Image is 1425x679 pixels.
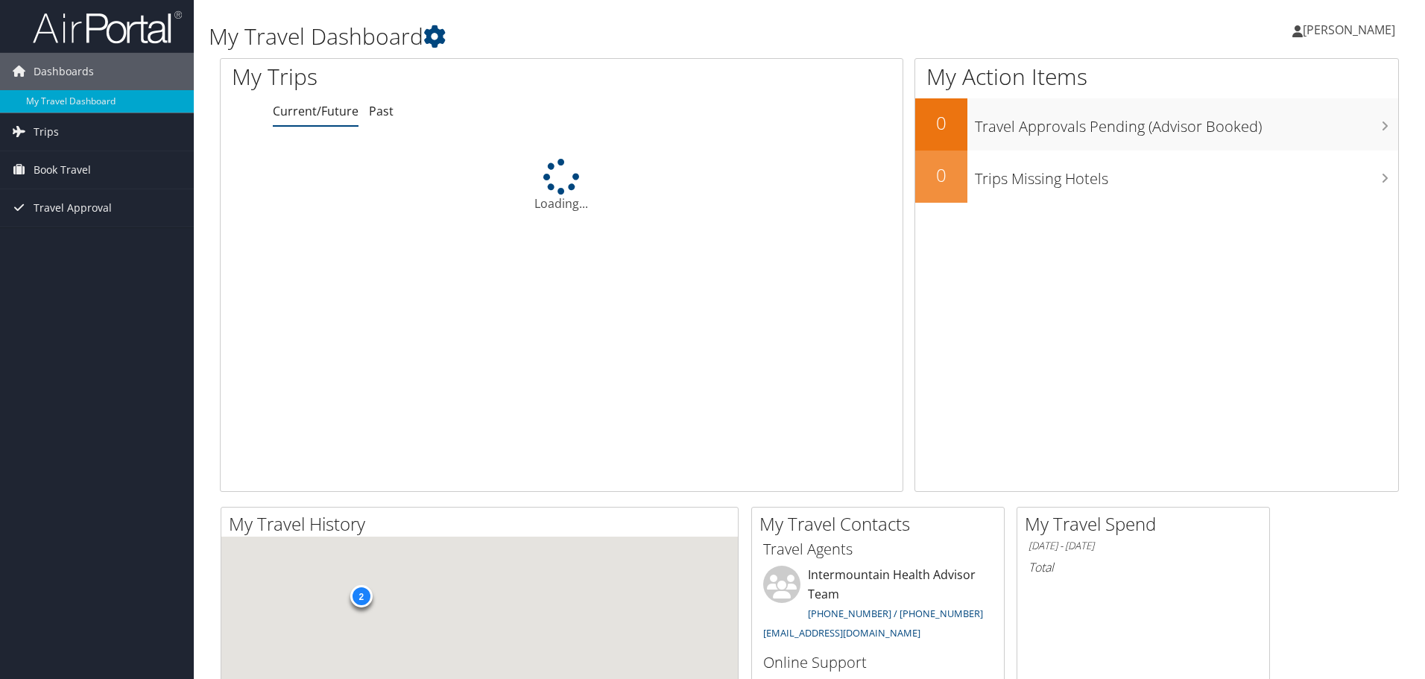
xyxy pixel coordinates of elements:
[756,566,1000,645] li: Intermountain Health Advisor Team
[1025,511,1269,537] h2: My Travel Spend
[350,585,372,607] div: 2
[34,113,59,151] span: Trips
[1303,22,1395,38] span: [PERSON_NAME]
[209,21,1010,52] h1: My Travel Dashboard
[915,151,1398,203] a: 0Trips Missing Hotels
[34,53,94,90] span: Dashboards
[221,159,903,212] div: Loading...
[369,103,394,119] a: Past
[1029,539,1258,553] h6: [DATE] - [DATE]
[808,607,983,620] a: [PHONE_NUMBER] / [PHONE_NUMBER]
[1292,7,1410,52] a: [PERSON_NAME]
[759,511,1004,537] h2: My Travel Contacts
[915,61,1398,92] h1: My Action Items
[975,161,1398,189] h3: Trips Missing Hotels
[915,98,1398,151] a: 0Travel Approvals Pending (Advisor Booked)
[975,109,1398,137] h3: Travel Approvals Pending (Advisor Booked)
[229,511,738,537] h2: My Travel History
[1029,559,1258,575] h6: Total
[763,539,993,560] h3: Travel Agents
[915,110,967,136] h2: 0
[34,151,91,189] span: Book Travel
[33,10,182,45] img: airportal-logo.png
[34,189,112,227] span: Travel Approval
[915,162,967,188] h2: 0
[232,61,607,92] h1: My Trips
[763,652,993,673] h3: Online Support
[273,103,358,119] a: Current/Future
[763,626,920,639] a: [EMAIL_ADDRESS][DOMAIN_NAME]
